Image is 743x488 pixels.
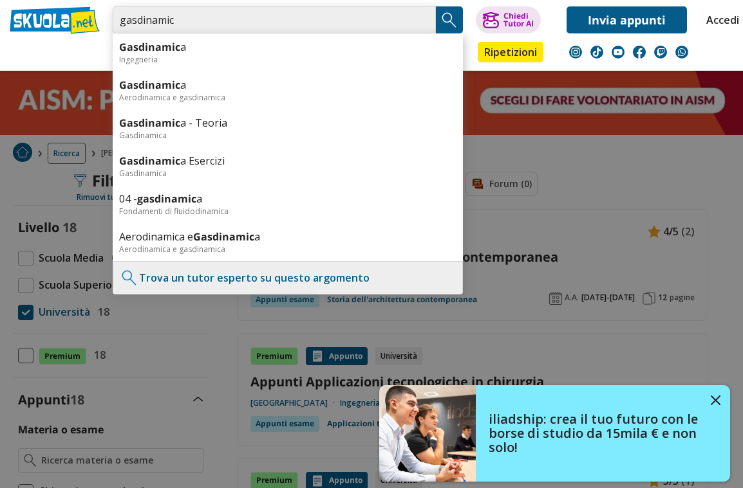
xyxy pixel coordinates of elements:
[476,6,541,33] button: ChiediTutor AI
[711,395,720,405] img: close
[503,12,534,28] div: Chiedi Tutor AI
[436,6,463,33] button: Search Button
[119,40,456,54] a: Gasdinamica
[113,6,436,33] input: Cerca appunti, riassunti o versioni
[119,130,456,141] div: Gasdinamica
[109,42,167,65] a: Appunti
[120,268,139,287] img: Trova un tutor esperto
[569,46,582,59] img: instagram
[119,78,456,92] a: Gasdinamica
[654,46,667,59] img: twitch
[119,244,456,255] div: Aerodinamica e gasdinamica
[567,6,687,33] a: Invia appunti
[119,192,456,206] a: 04 -gasdinamica
[706,6,733,33] a: Accedi
[119,78,180,92] b: Gasdinamic
[379,385,730,482] a: iliadship: crea il tuo futuro con le borse di studio da 15mila € e non solo!
[193,230,254,244] b: Gasdinamic
[675,46,688,59] img: WhatsApp
[440,10,459,30] img: Cerca appunti, riassunti o versioni
[119,154,456,168] a: Gasdinamica Esercizi
[633,46,646,59] img: facebook
[590,46,603,59] img: tiktok
[478,42,543,62] a: Ripetizioni
[119,154,180,168] b: Gasdinamic
[119,54,456,65] div: Ingegneria
[119,92,456,103] div: Aerodinamica e gasdinamica
[119,168,456,179] div: Gasdinamica
[119,116,180,130] b: Gasdinamic
[612,46,625,59] img: youtube
[119,230,456,244] a: Aerodinamica eGasdinamica
[119,40,180,54] b: Gasdinamic
[489,412,701,455] h4: iliadship: crea il tuo futuro con le borse di studio da 15mila € e non solo!
[139,271,370,285] a: Trova un tutor esperto su questo argomento
[119,116,456,130] a: Gasdinamica - Teoria
[137,192,196,206] b: gasdinamic
[119,206,456,217] div: Fondamenti di fluidodinamica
